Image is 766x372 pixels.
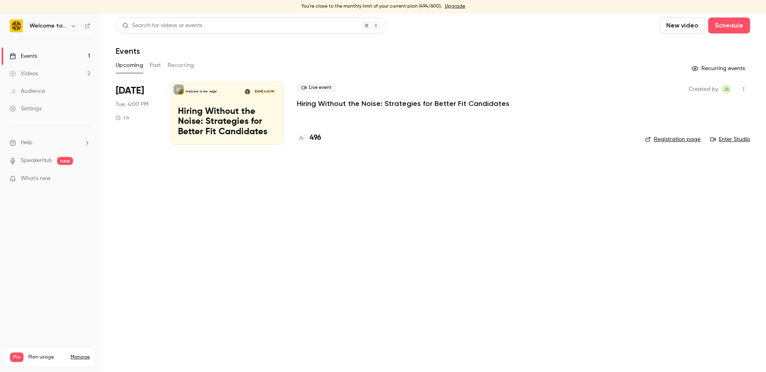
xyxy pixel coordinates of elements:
[178,107,276,137] p: Hiring Without the Noise: Strategies for Better Fit Candidates
[28,354,66,360] span: Plan usage
[10,352,24,362] span: Pro
[30,22,67,30] h6: Welcome to the Jungle
[81,175,90,182] iframe: Noticeable Trigger
[21,157,52,165] a: SpeakerHub
[116,81,158,145] div: Sep 30 Tue, 4:00 PM (Europe/London)
[445,3,465,10] a: Upgrade
[708,18,750,33] button: Schedule
[122,22,202,30] div: Search for videos or events
[10,105,41,113] div: Settings
[10,52,37,60] div: Events
[710,135,750,143] a: Enter Studio
[57,157,73,165] span: new
[168,59,194,72] button: Recurring
[116,115,129,121] div: 1 h
[10,70,38,78] div: Videos
[689,84,718,94] span: Created by
[116,46,140,56] h1: Events
[723,84,729,94] span: JB
[10,139,90,147] li: help-dropdown-opener
[116,100,148,108] span: Tue, 4:00 PM
[659,18,705,33] button: New video
[71,354,90,360] a: Manage
[721,84,731,94] span: Josie Braithwaite
[21,139,32,147] span: Help
[310,133,321,143] h4: 496
[297,133,321,143] a: 496
[252,89,276,94] span: [DATE] 4:00 PM
[21,174,51,183] span: What's new
[10,20,23,32] img: Welcome to the Jungle
[297,83,336,92] span: Live event
[116,84,144,97] span: [DATE]
[10,87,45,95] div: Audience
[688,62,750,75] button: Recurring events
[170,81,284,145] a: Hiring Without the Noise: Strategies for Better Fit CandidatesWelcome to the JungleAlysia Wanczyk...
[150,59,161,72] button: Past
[645,135,701,143] a: Registration page
[297,99,509,108] a: Hiring Without the Noise: Strategies for Better Fit Candidates
[245,89,250,94] img: Alysia Wanczyk
[116,59,143,72] button: Upcoming
[186,90,217,94] p: Welcome to the Jungle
